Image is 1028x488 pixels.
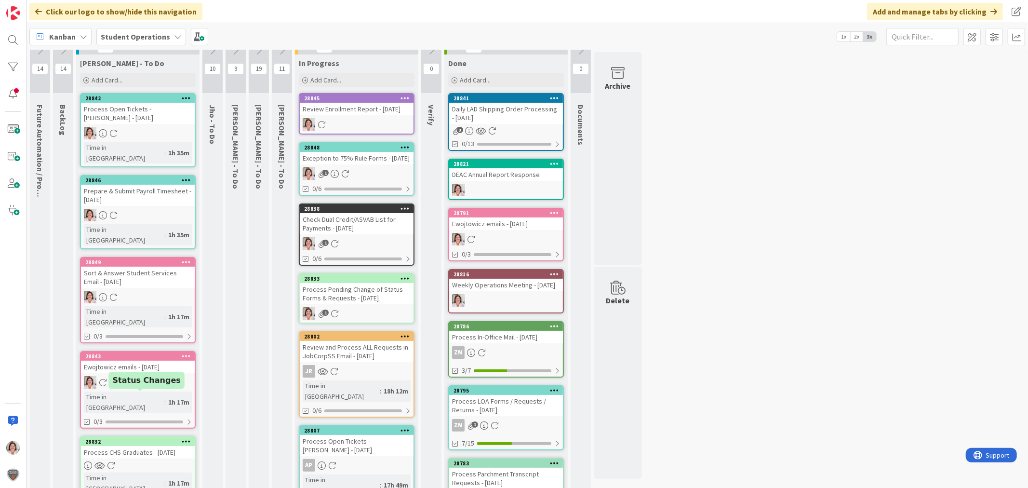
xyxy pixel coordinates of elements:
span: 1 [322,310,329,316]
span: 3/7 [462,366,471,376]
div: 1h 35m [166,230,192,240]
div: 28846 [81,176,195,185]
b: Student Operations [101,32,170,41]
span: 14 [55,63,71,75]
span: 0 [423,63,440,75]
div: 28807 [300,426,414,435]
div: 28848 [304,144,414,151]
span: 3 [457,127,463,133]
div: 28845Review Enrollment Report - [DATE] [300,94,414,115]
span: Add Card... [92,76,122,84]
span: Zaida - To Do [231,105,240,189]
span: 9 [227,63,244,75]
div: 28791Ewojtowicz emails - [DATE] [449,209,563,230]
div: 28849 [85,259,195,266]
div: ZM [449,346,563,359]
div: EW [449,294,563,307]
div: 28841 [449,94,563,103]
span: : [164,148,166,158]
img: EW [452,184,465,196]
span: Documents [576,105,586,145]
img: EW [84,209,96,221]
div: Time in [GEOGRAPHIC_DATA] [84,142,164,163]
div: 28833 [300,274,414,283]
div: 28848Exception to 75% Rule Forms - [DATE] [300,143,414,164]
div: Time in [GEOGRAPHIC_DATA] [303,380,380,402]
div: 28842 [85,95,195,102]
span: 1x [837,32,850,41]
span: 0/3 [462,249,471,259]
span: 0/13 [462,139,474,149]
span: 11 [274,63,290,75]
div: Process In-Office Mail - [DATE] [449,331,563,343]
span: Amanda - To Do [277,105,287,189]
div: 28838Check Dual Credit/ASVAB List for Payments - [DATE] [300,204,414,234]
div: 28841Daily LAD Shipping Order Processing - [DATE] [449,94,563,124]
img: EW [303,118,315,131]
div: 28845 [300,94,414,103]
div: 28833Process Pending Change of Status Forms & Requests - [DATE] [300,274,414,304]
div: Time in [GEOGRAPHIC_DATA] [84,306,164,327]
img: EW [6,441,20,455]
img: EW [452,233,465,245]
span: 10 [204,63,221,75]
div: 28807Process Open Tickets - [PERSON_NAME] - [DATE] [300,426,414,456]
div: 28786 [449,322,563,331]
div: Process Pending Change of Status Forms & Requests - [DATE] [300,283,414,304]
span: 0/3 [93,417,103,427]
div: 28832 [81,437,195,446]
div: 28802 [300,332,414,341]
div: Daily LAD Shipping Order Processing - [DATE] [449,103,563,124]
div: Check Dual Credit/ASVAB List for Payments - [DATE] [300,213,414,234]
div: 28802Review and Process ALL Requests in JobCorpSS Email - [DATE] [300,332,414,362]
div: DEAC Annual Report Response [449,168,563,181]
div: EW [81,376,195,389]
div: 28848 [300,143,414,152]
div: EW [300,167,414,180]
div: Add and manage tabs by clicking [867,3,1003,20]
div: 1h 35m [166,148,192,158]
div: 28783 [449,459,563,468]
img: EW [452,294,465,307]
span: 2x [850,32,863,41]
div: 28841 [454,95,563,102]
div: AP [303,459,315,472]
span: 19 [251,63,267,75]
span: 0/6 [312,184,321,194]
span: 1 [322,240,329,246]
div: 28795Process LOA Forms / Requests / Returns - [DATE] [449,386,563,416]
div: Review Enrollment Report - [DATE] [300,103,414,115]
span: Future Automation / Process Building [35,105,45,236]
span: 7/15 [462,438,474,448]
div: 28786Process In-Office Mail - [DATE] [449,322,563,343]
div: Sort & Answer Student Services Email - [DATE] [81,267,195,288]
div: 28843Ewojtowicz emails - [DATE] [81,352,195,373]
div: 28791 [449,209,563,217]
img: avatar [6,468,20,482]
span: Verify [427,105,436,125]
div: ZM [452,419,465,432]
div: Review and Process ALL Requests in JobCorpSS Email - [DATE] [300,341,414,362]
div: 28843 [85,353,195,360]
input: Quick Filter... [886,28,959,45]
div: 28833 [304,275,414,282]
div: 28849Sort & Answer Student Services Email - [DATE] [81,258,195,288]
div: ZM [449,419,563,432]
div: 28795 [454,387,563,394]
div: ZM [452,346,465,359]
span: In Progress [299,58,339,68]
div: Delete [606,295,630,306]
img: EW [84,127,96,139]
div: EW [81,209,195,221]
span: Eric - To Do [254,105,264,189]
span: Support [20,1,44,13]
div: 28795 [449,386,563,395]
span: 14 [32,63,48,75]
div: EW [81,127,195,139]
div: 28832Process CHS Graduates - [DATE] [81,437,195,459]
div: JR [300,365,414,378]
span: Kanban [49,31,76,42]
div: Process Open Tickets - [PERSON_NAME] - [DATE] [81,103,195,124]
div: 1h 17m [166,397,192,407]
div: 28816 [449,270,563,279]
